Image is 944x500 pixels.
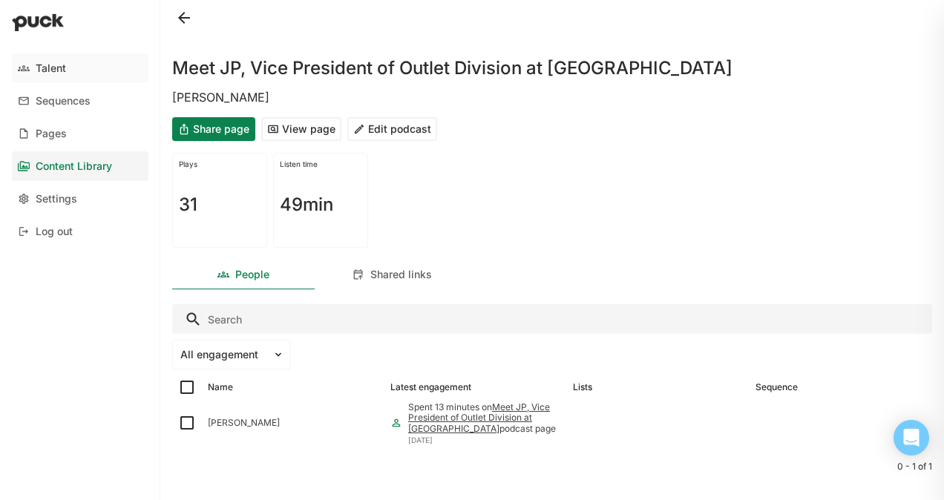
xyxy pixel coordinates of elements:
[172,59,732,77] h1: Meet JP, Vice President of Outlet Division at [GEOGRAPHIC_DATA]
[36,62,66,75] div: Talent
[235,269,269,281] div: People
[179,196,197,214] h1: 31
[208,382,233,392] div: Name
[172,117,255,141] button: Share page
[36,160,112,173] div: Content Library
[36,95,91,108] div: Sequences
[390,382,471,392] div: Latest engagement
[894,420,929,455] div: Open Intercom Messenger
[280,159,361,168] div: Listen time
[408,402,561,434] div: Spent 13 minutes on podcast page
[36,226,73,238] div: Log out
[12,86,148,116] a: Sequences
[12,184,148,214] a: Settings
[347,117,437,141] button: Edit podcast
[208,418,378,428] div: [PERSON_NAME]
[573,382,592,392] div: Lists
[12,53,148,83] a: Talent
[408,401,550,434] a: Meet JP, Vice President of Outlet Division at [GEOGRAPHIC_DATA]
[12,119,148,148] a: Pages
[172,89,932,105] div: [PERSON_NAME]
[280,196,333,214] h1: 49min
[36,128,67,140] div: Pages
[370,269,432,281] div: Shared links
[172,461,932,472] div: 0 - 1 of 1
[36,193,77,205] div: Settings
[179,159,260,168] div: Plays
[12,151,148,181] a: Content Library
[408,435,561,444] div: [DATE]
[172,304,932,334] input: Search
[261,117,341,141] button: View page
[755,382,798,392] div: Sequence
